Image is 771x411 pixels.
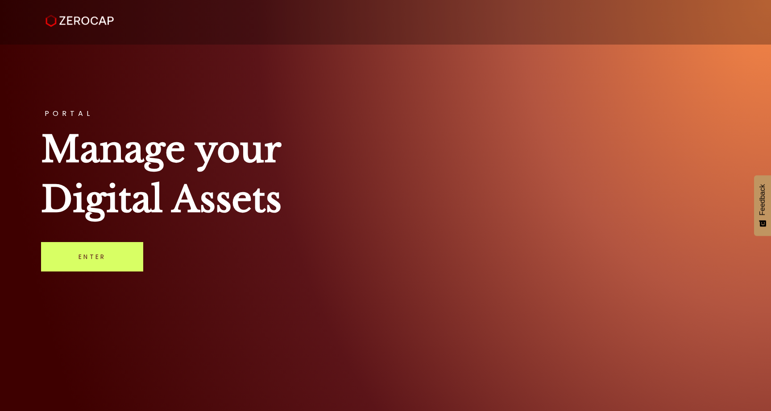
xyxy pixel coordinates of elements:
[754,175,771,236] button: Feedback - Show survey
[41,124,730,224] h1: Manage your Digital Assets
[41,242,143,271] a: Enter
[759,184,767,215] span: Feedback
[41,110,730,117] h3: PORTAL
[46,15,114,27] img: ZeroCap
